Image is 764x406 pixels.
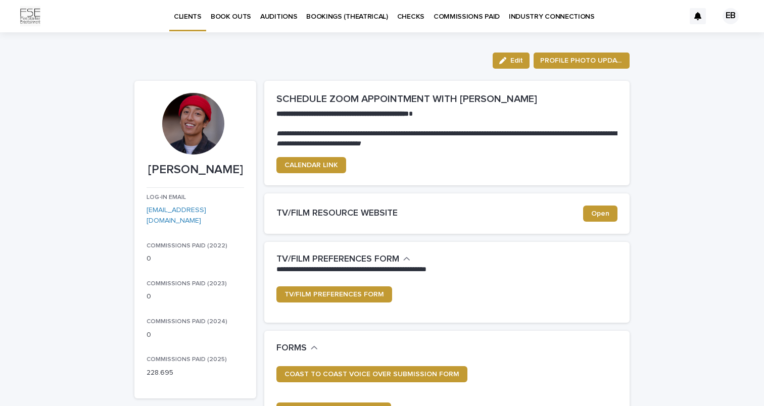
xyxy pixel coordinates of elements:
[510,57,523,64] span: Edit
[276,93,617,105] h2: SCHEDULE ZOOM APPOINTMENT WITH [PERSON_NAME]
[276,343,307,354] h2: FORMS
[147,194,186,200] span: LOG-IN EMAIL
[534,53,630,69] button: PROFILE PHOTO UPDATE
[540,56,623,66] span: PROFILE PHOTO UPDATE
[276,208,583,219] h2: TV/FILM RESOURCE WEBSITE
[276,157,346,173] a: CALENDAR LINK
[284,291,384,298] span: TV/FILM PREFERENCES FORM
[147,291,244,302] p: 0
[284,371,459,378] span: COAST TO COAST VOICE OVER SUBMISSION FORM
[583,206,617,222] a: Open
[723,8,739,24] div: EB
[276,343,318,354] button: FORMS
[147,163,244,177] p: [PERSON_NAME]
[147,319,227,325] span: COMMISSIONS PAID (2024)
[147,368,244,378] p: 228.695
[284,162,338,169] span: CALENDAR LINK
[591,210,609,217] span: Open
[276,254,399,265] h2: TV/FILM PREFERENCES FORM
[493,53,530,69] button: Edit
[147,281,227,287] span: COMMISSIONS PAID (2023)
[147,207,206,224] a: [EMAIL_ADDRESS][DOMAIN_NAME]
[147,330,244,340] p: 0
[276,286,392,302] a: TV/FILM PREFERENCES FORM
[147,243,227,249] span: COMMISSIONS PAID (2022)
[147,253,244,264] p: 0
[147,357,227,363] span: COMMISSIONS PAID (2025)
[276,366,467,382] a: COAST TO COAST VOICE OVER SUBMISSION FORM
[276,254,410,265] button: TV/FILM PREFERENCES FORM
[20,6,40,26] img: Km9EesSdRbS9ajqhBzyo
